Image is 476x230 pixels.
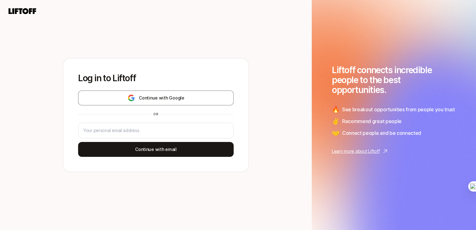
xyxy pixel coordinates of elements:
span: 🔥 [332,105,340,114]
h1: Liftoff connects incredible people to the best opportunities. [332,65,456,95]
p: Log in to Liftoff [78,73,234,83]
input: Your personal email address [83,127,228,134]
button: Continue with Google [78,91,234,105]
span: Recommend great people [342,117,402,125]
div: or [151,112,161,117]
a: Learn more about Liftoff [332,148,456,155]
span: ✌️ [332,117,340,126]
p: Learn more about Liftoff [332,148,380,155]
button: Continue with email [78,142,234,157]
span: Connect people and be connected [342,129,421,137]
img: google-logo [127,94,135,102]
span: 🤝 [332,128,340,138]
span: See breakout opportunities from people you trust [342,105,455,113]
